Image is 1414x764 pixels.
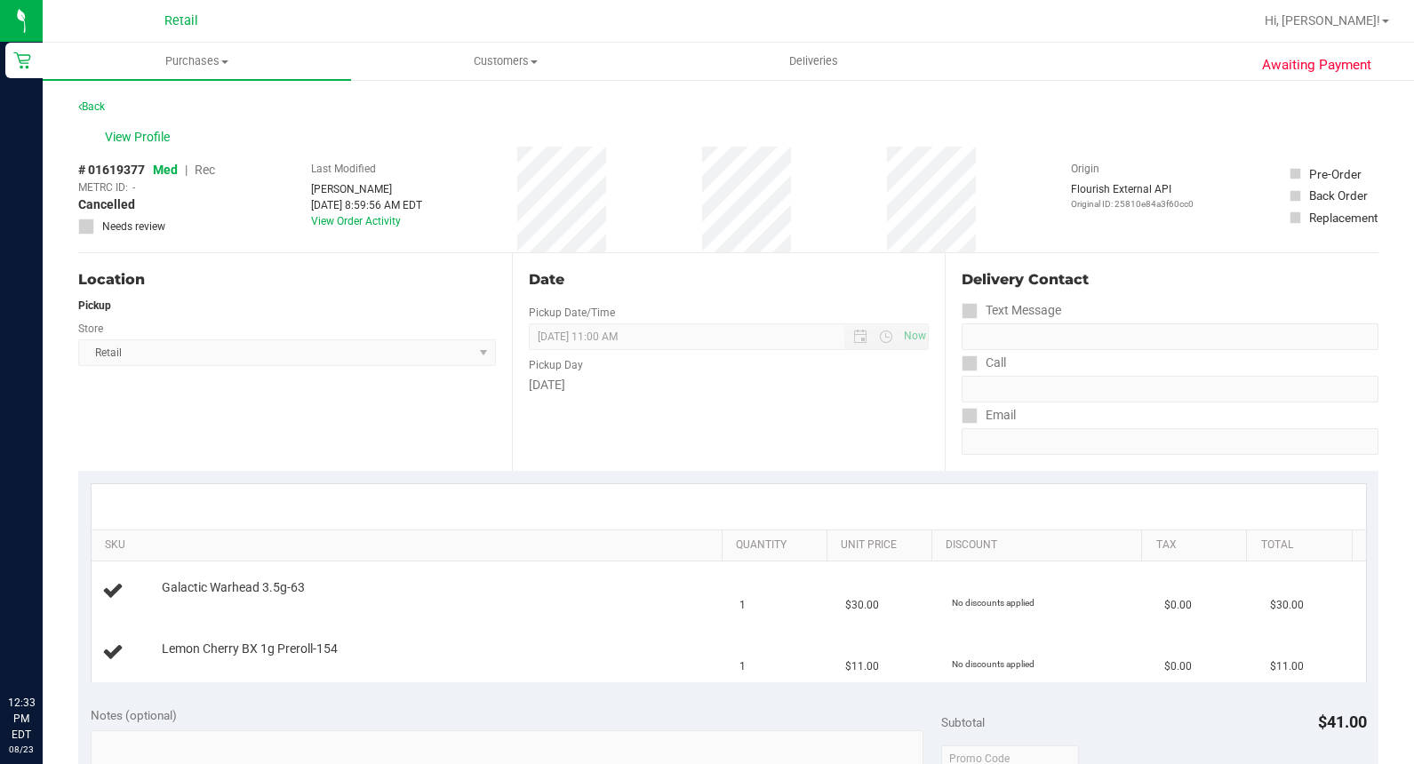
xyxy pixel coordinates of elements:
span: Notes (optional) [91,708,177,722]
span: 1 [739,658,746,675]
p: 12:33 PM EDT [8,695,35,743]
span: Rec [195,163,215,177]
span: Med [153,163,178,177]
div: [DATE] 8:59:56 AM EDT [311,197,422,213]
span: 1 [739,597,746,614]
a: Total [1261,538,1346,553]
span: Retail [164,13,198,28]
span: $41.00 [1318,712,1367,731]
span: Subtotal [941,715,985,729]
p: Original ID: 25810e84a3f60cc0 [1071,197,1194,211]
strong: Pickup [78,299,111,312]
span: METRC ID: [78,179,128,195]
a: Tax [1156,538,1241,553]
div: [PERSON_NAME] [311,181,422,197]
label: Store [78,321,103,337]
span: $30.00 [845,597,879,614]
span: Hi, [PERSON_NAME]! [1265,13,1380,28]
span: No discounts applied [952,659,1035,669]
span: - [132,179,135,195]
span: $0.00 [1164,658,1192,675]
label: Last Modified [311,161,376,177]
div: Date [529,269,930,290]
span: Galactic Warhead 3.5g-63 [162,579,305,596]
a: Purchases [43,43,351,80]
iframe: Resource center [18,622,71,675]
div: Pre-Order [1309,165,1362,183]
a: Deliveries [659,43,968,80]
input: Format: (999) 999-9999 [962,323,1378,350]
span: Needs review [102,219,165,235]
iframe: Resource center unread badge [52,619,74,641]
label: Origin [1071,161,1099,177]
span: | [185,163,188,177]
span: $30.00 [1270,597,1304,614]
span: $11.00 [845,658,879,675]
div: [DATE] [529,376,930,394]
div: Flourish External API [1071,181,1194,211]
span: Purchases [43,53,351,69]
span: Lemon Cherry BX 1g Preroll-154 [162,641,338,657]
div: Location [78,269,496,290]
a: SKU [105,538,715,553]
span: Cancelled [78,195,135,214]
span: Customers [352,53,659,69]
span: Deliveries [765,53,862,69]
label: Email [962,402,1016,428]
div: Back Order [1309,187,1368,204]
a: View Order Activity [311,215,401,227]
div: Delivery Contact [962,269,1378,290]
inline-svg: Retail [13,52,31,69]
label: Pickup Day [529,357,583,373]
label: Call [962,350,1006,376]
span: $0.00 [1164,597,1192,614]
p: 08/23 [8,743,35,756]
a: Back [78,100,105,113]
span: View Profile [105,128,176,147]
a: Quantity [736,538,820,553]
span: Awaiting Payment [1262,55,1371,76]
div: Replacement [1309,209,1378,227]
label: Text Message [962,298,1061,323]
span: $11.00 [1270,658,1304,675]
input: Format: (999) 999-9999 [962,376,1378,402]
label: Pickup Date/Time [529,305,615,321]
span: # 01619377 [78,161,145,179]
a: Discount [946,538,1135,553]
a: Customers [351,43,659,80]
a: Unit Price [841,538,925,553]
span: No discounts applied [952,598,1035,608]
